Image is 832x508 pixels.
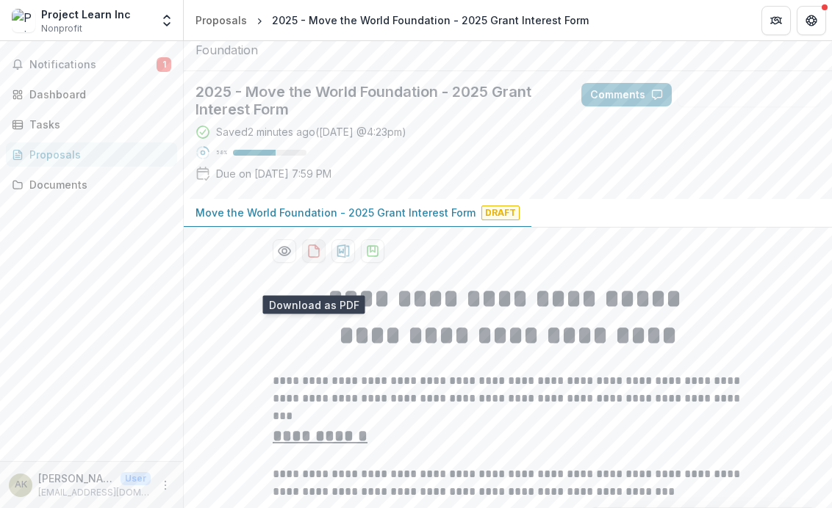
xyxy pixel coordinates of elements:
[29,117,165,132] div: Tasks
[29,87,165,102] div: Dashboard
[157,476,174,494] button: More
[216,124,406,139] div: Saved 2 minutes ago ( [DATE] @ 4:23pm )
[157,57,171,72] span: 1
[216,148,227,158] p: 58 %
[581,83,672,106] button: Comments
[273,239,296,263] button: Preview 0826f68c-370c-40da-b971-ffffb3f9e0a6-0.pdf
[190,10,595,31] nav: breadcrumb
[6,173,177,197] a: Documents
[12,9,35,32] img: Project Learn Inc
[797,6,826,35] button: Get Help
[481,206,520,220] span: Draft
[216,166,331,181] p: Due on [DATE] 7:59 PM
[41,7,131,22] div: Project Learn Inc
[121,472,151,485] p: User
[157,6,177,35] button: Open entity switcher
[302,239,326,263] button: download-proposal
[272,12,589,28] div: 2025 - Move the World Foundation - 2025 Grant Interest Form
[15,480,27,490] div: Autumn Kleiner
[6,82,177,106] a: Dashboard
[761,6,791,35] button: Partners
[196,23,343,59] img: Move the World Foundation
[361,239,384,263] button: download-proposal
[6,112,177,137] a: Tasks
[331,239,355,263] button: download-proposal
[196,12,247,28] div: Proposals
[196,205,476,220] p: Move the World Foundation - 2025 Grant Interest Form
[6,53,177,76] button: Notifications1
[38,471,115,486] p: [PERSON_NAME]
[29,177,165,192] div: Documents
[6,142,177,167] a: Proposals
[196,83,558,118] h2: 2025 - Move the World Foundation - 2025 Grant Interest Form
[29,147,165,162] div: Proposals
[678,83,820,106] button: Answer Suggestions
[38,486,151,499] p: [EMAIL_ADDRESS][DOMAIN_NAME]
[29,59,157,71] span: Notifications
[41,22,82,35] span: Nonprofit
[190,10,253,31] a: Proposals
